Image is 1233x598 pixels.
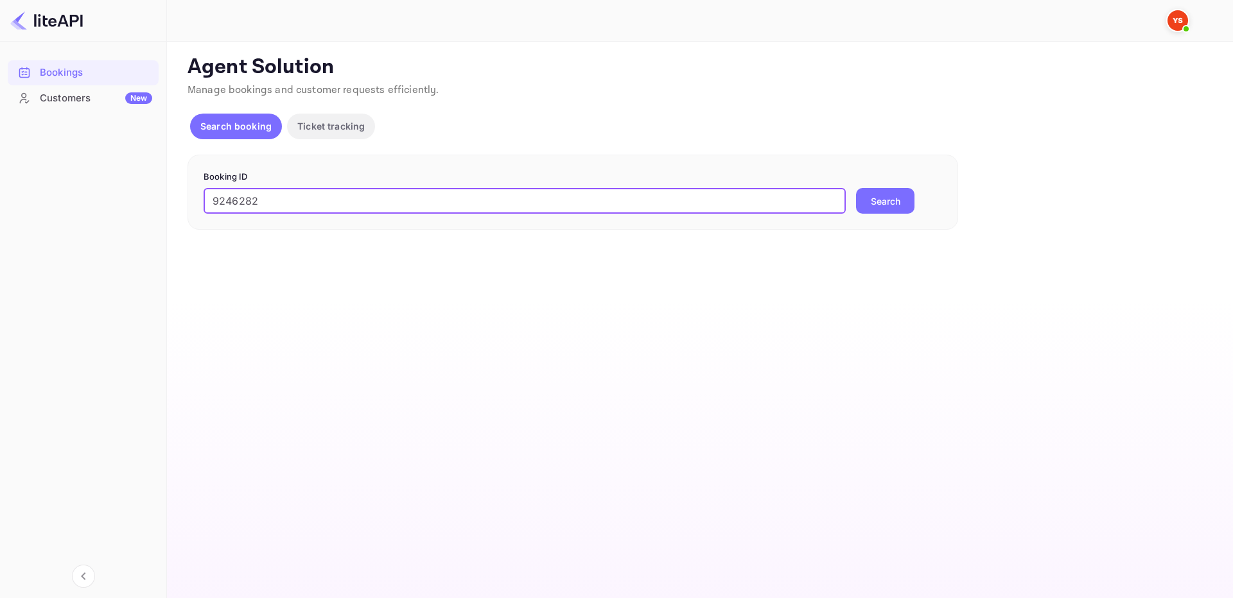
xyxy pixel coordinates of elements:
p: Ticket tracking [297,119,365,133]
img: LiteAPI logo [10,10,83,31]
input: Enter Booking ID (e.g., 63782194) [204,188,846,214]
button: Collapse navigation [72,565,95,588]
a: Bookings [8,60,159,84]
img: Yandex Support [1167,10,1188,31]
p: Search booking [200,119,272,133]
span: Manage bookings and customer requests efficiently. [188,83,439,97]
a: CustomersNew [8,86,159,110]
div: Customers [40,91,152,106]
button: Search [856,188,914,214]
div: Bookings [40,65,152,80]
div: CustomersNew [8,86,159,111]
div: Bookings [8,60,159,85]
p: Booking ID [204,171,942,184]
div: New [125,92,152,104]
p: Agent Solution [188,55,1210,80]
